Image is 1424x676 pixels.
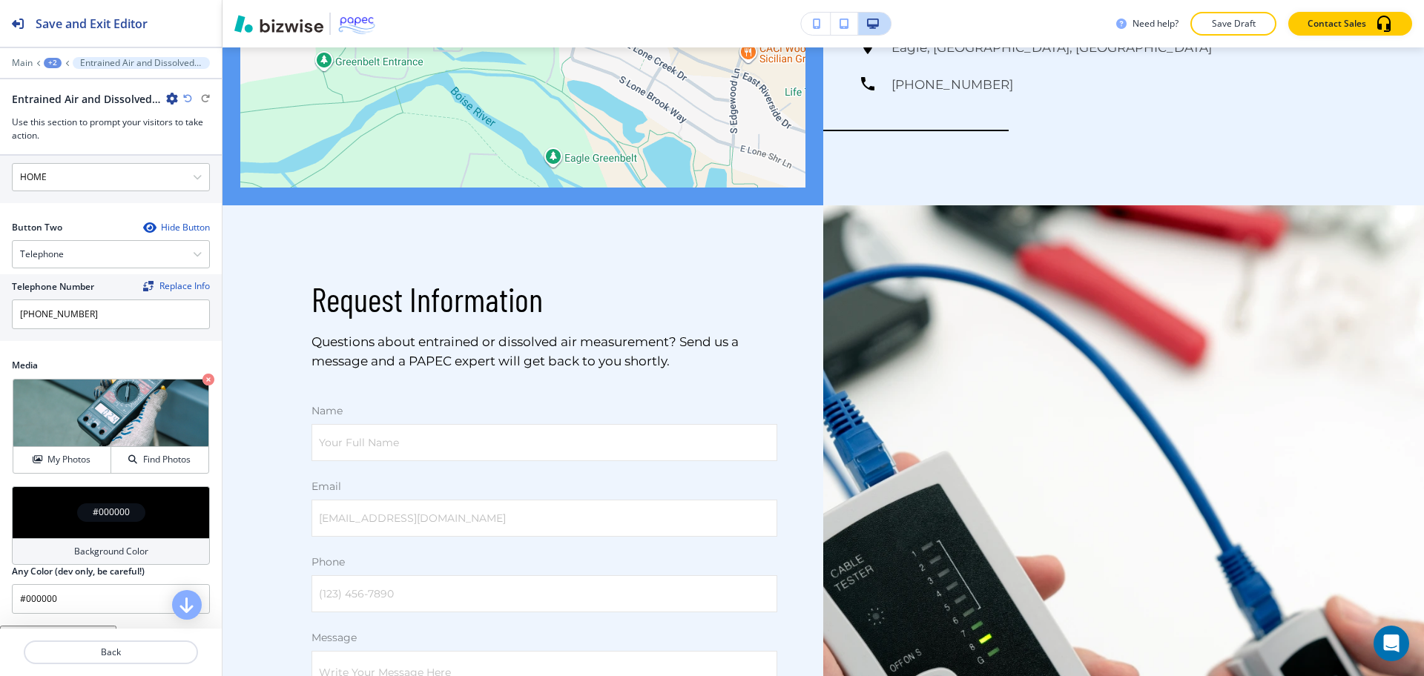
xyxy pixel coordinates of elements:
[859,75,1013,94] a: [PHONE_NUMBER]
[311,279,777,319] p: Request Information
[12,359,210,372] h2: Media
[12,565,145,578] h2: Any Color (dev only, be careful!)
[12,58,33,68] button: Main
[12,486,210,565] button: #000000Background Color
[143,281,210,291] button: ReplaceReplace Info
[73,57,210,69] button: Entrained Air and Dissolved Air Testers
[25,646,197,659] p: Back
[143,281,154,291] img: Replace
[1133,17,1179,30] h3: Need help?
[20,248,64,261] h4: Telephone
[311,630,777,645] p: Message
[234,15,323,33] img: Bizwise Logo
[1308,17,1366,30] p: Contact Sales
[311,479,777,494] p: Email
[12,378,210,474] div: My PhotosFind Photos
[12,299,210,329] input: Ex. 561-222-1111
[12,280,94,294] h2: Telephone Number
[311,403,777,418] p: Name
[891,75,1013,94] h6: [PHONE_NUMBER]
[143,222,210,233] button: Hide Button
[1210,17,1257,30] p: Save Draft
[143,453,191,466] h4: Find Photos
[311,332,777,371] p: Questions about entrained or dissolved air measurement? Send us a message and a PAPEC expert will...
[12,116,210,142] h3: Use this section to prompt your visitors to take action.
[13,165,193,190] input: Manual Input
[13,447,111,473] button: My Photos
[1288,12,1412,36] button: Contact Sales
[80,58,202,68] p: Entrained Air and Dissolved Air Testers
[1374,626,1409,661] div: Open Intercom Messenger
[311,554,777,569] p: Phone
[47,453,90,466] h4: My Photos
[74,545,148,558] h4: Background Color
[93,506,130,519] h4: #000000
[12,91,160,107] h2: Entrained Air and Dissolved Air Testers
[24,640,198,664] button: Back
[143,281,210,293] span: Find and replace this information across Bizwise
[111,447,208,473] button: Find Photos
[12,221,62,234] h2: Button Two
[337,13,377,35] img: Your Logo
[36,15,148,33] h2: Save and Exit Editor
[143,281,210,291] div: Replace Info
[1190,12,1276,36] button: Save Draft
[44,58,62,68] button: +2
